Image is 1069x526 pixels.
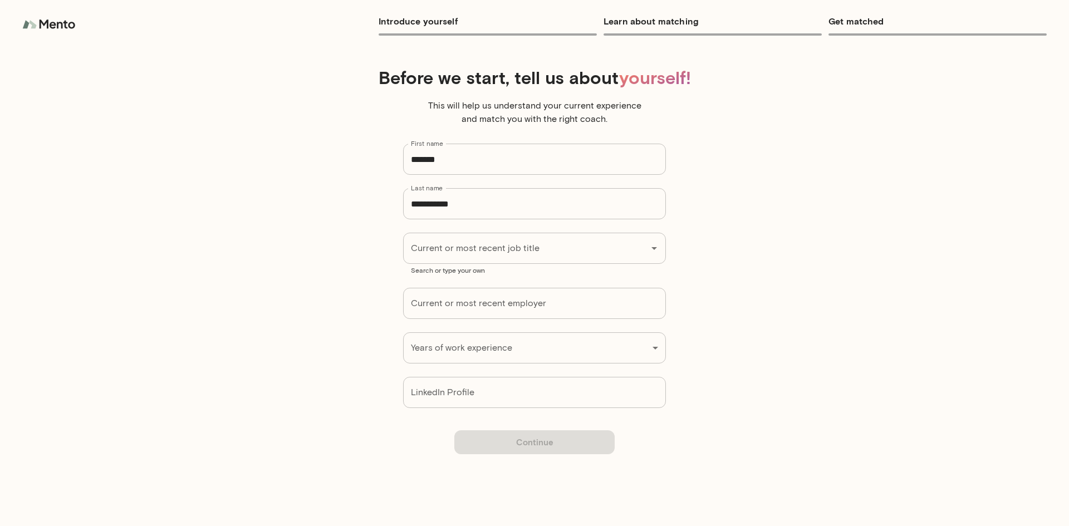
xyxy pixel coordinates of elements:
[379,13,597,29] h6: Introduce yourself
[411,183,443,193] label: Last name
[411,266,658,274] p: Search or type your own
[116,67,953,88] h4: Before we start, tell us about
[828,13,1047,29] h6: Get matched
[411,139,443,148] label: First name
[22,13,78,36] img: logo
[604,13,822,29] h6: Learn about matching
[423,99,646,126] p: This will help us understand your current experience and match you with the right coach.
[619,66,691,88] span: yourself!
[646,240,662,256] button: Open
